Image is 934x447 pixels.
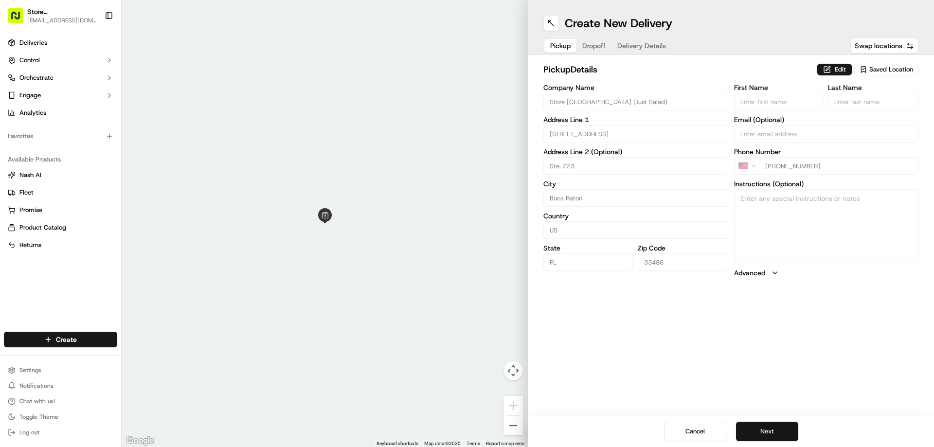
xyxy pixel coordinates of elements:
button: Zoom out [503,416,523,435]
div: Available Products [4,152,117,167]
div: We're available if you need us! [33,103,123,110]
input: Enter zip code [638,253,728,271]
label: Address Line 1 [543,116,728,123]
button: Notifications [4,379,117,393]
span: Swap locations [855,41,902,51]
a: Promise [8,206,113,215]
input: Enter country [543,221,728,239]
div: Favorites [4,128,117,144]
span: Notifications [19,382,54,390]
button: [EMAIL_ADDRESS][DOMAIN_NAME] [27,17,97,24]
span: Map data ©2025 [424,441,461,446]
span: Engage [19,91,41,100]
button: Orchestrate [4,70,117,86]
button: Map camera controls [503,361,523,380]
img: 1736555255976-a54dd68f-1ca7-489b-9aae-adbdc363a1c4 [10,93,27,110]
label: City [543,180,728,187]
input: Apartment, suite, unit, etc. [543,157,728,175]
input: Enter first name [734,93,825,110]
button: Returns [4,237,117,253]
input: Enter last name [828,93,918,110]
input: Enter city [543,189,728,207]
span: Create [56,335,77,344]
a: Deliveries [4,35,117,51]
div: 💻 [82,142,90,150]
span: Product Catalog [19,223,66,232]
span: Analytics [19,108,46,117]
span: Delivery Details [617,41,666,51]
span: Chat with us! [19,397,55,405]
button: Log out [4,426,117,439]
label: First Name [734,84,825,91]
a: Report a map error [486,441,525,446]
button: Create [4,332,117,347]
input: Enter state [543,253,634,271]
button: Saved Location [854,63,918,76]
span: Pickup [550,41,571,51]
label: Company Name [543,84,728,91]
button: Store [GEOGRAPHIC_DATA] (Just Salad)[EMAIL_ADDRESS][DOMAIN_NAME] [4,4,101,27]
label: Address Line 2 (Optional) [543,148,728,155]
span: Knowledge Base [19,141,74,151]
span: Saved Location [869,65,913,74]
input: Enter phone number [759,157,919,175]
button: Chat with us! [4,394,117,408]
button: Toggle Theme [4,410,117,424]
img: Google [124,434,156,447]
span: Log out [19,429,39,436]
label: State [543,245,634,251]
a: Analytics [4,105,117,121]
span: Toggle Theme [19,413,58,421]
input: Enter company name [543,93,728,110]
button: Start new chat [165,96,177,107]
button: Zoom in [503,396,523,415]
label: Zip Code [638,245,728,251]
h2: pickup Details [543,63,811,76]
button: Nash AI [4,167,117,183]
a: Returns [8,241,113,250]
span: Promise [19,206,42,215]
p: Welcome 👋 [10,39,177,54]
span: Nash AI [19,171,41,179]
span: Settings [19,366,41,374]
button: Edit [817,64,852,75]
a: Terms (opens in new tab) [467,441,480,446]
button: Advanced [734,268,919,278]
img: Nash [10,10,29,29]
span: Returns [19,241,41,250]
h1: Create New Delivery [565,16,672,31]
button: Product Catalog [4,220,117,235]
button: Swap locations [850,38,918,54]
button: Control [4,53,117,68]
label: Last Name [828,84,918,91]
span: Dropoff [582,41,606,51]
div: Start new chat [33,93,160,103]
input: Got a question? Start typing here... [25,63,175,73]
span: Pylon [97,165,118,172]
button: Next [736,422,798,441]
span: Deliveries [19,38,47,47]
span: API Documentation [92,141,156,151]
span: Orchestrate [19,73,54,82]
div: 📗 [10,142,18,150]
button: Cancel [664,422,726,441]
label: Email (Optional) [734,116,919,123]
span: Control [19,56,40,65]
a: Product Catalog [8,223,113,232]
a: Nash AI [8,171,113,179]
button: Fleet [4,185,117,200]
a: Open this area in Google Maps (opens a new window) [124,434,156,447]
input: Enter email address [734,125,919,143]
button: Keyboard shortcuts [377,440,418,447]
label: Instructions (Optional) [734,180,919,187]
a: 📗Knowledge Base [6,137,78,155]
button: Store [GEOGRAPHIC_DATA] (Just Salad) [27,7,97,17]
input: Enter address [543,125,728,143]
button: Engage [4,88,117,103]
span: Fleet [19,188,34,197]
button: Promise [4,202,117,218]
label: Country [543,213,728,219]
label: Advanced [734,268,765,278]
